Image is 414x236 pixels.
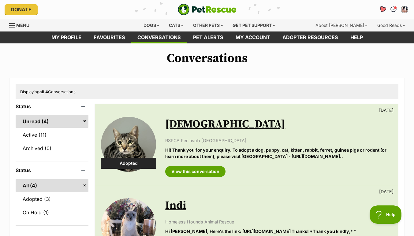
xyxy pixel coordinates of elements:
a: conversations [131,31,187,43]
a: Indi [165,199,186,212]
img: logo-e224e6f780fb5917bec1dbf3a21bbac754714ae5b6737aabdf751b685950b380.svg [178,4,237,15]
strong: all 4 [39,89,48,94]
p: [DATE] [379,107,393,113]
img: Furrly Temple [101,117,156,172]
p: Hi! Thank you for your enquiry. To adopt a dog, puppy, cat, kitten, rabbit, ferret, guinea pigs o... [165,147,392,160]
a: All (4) [16,179,88,192]
button: My account [400,5,409,14]
a: Help [344,31,369,43]
p: [DATE] [379,188,393,195]
div: Other pets [189,19,227,31]
a: [DEMOGRAPHIC_DATA] [165,117,285,131]
a: View this conversation [165,166,226,177]
div: Adopted [101,158,156,169]
ul: Account quick links [378,5,409,14]
a: Favourites [88,31,131,43]
a: Conversations [389,5,398,14]
div: Get pet support [228,19,279,31]
a: PetRescue [178,4,237,15]
img: Justin Baggio profile pic [401,6,408,13]
div: Good Reads [373,19,409,31]
a: Pet alerts [187,31,229,43]
div: About [PERSON_NAME] [311,19,372,31]
img: chat-41dd97257d64d25036548639549fe6c8038ab92f7586957e7f3b1b290dea8141.svg [390,6,397,13]
a: My profile [45,31,88,43]
a: Unread (4) [16,115,88,128]
p: RSPCA Peninsula [GEOGRAPHIC_DATA] [165,137,392,144]
span: Displaying Conversations [20,89,76,94]
p: Homeless Hounds Animal Rescue [165,219,392,225]
a: Donate [5,4,38,15]
a: Menu [9,19,34,30]
a: My account [229,31,276,43]
a: On Hold (1) [16,206,88,219]
iframe: Help Scout Beacon - Open [370,205,402,224]
a: Favourites [376,3,389,16]
header: Status [16,168,88,173]
a: Adopter resources [276,31,344,43]
a: Archived (0) [16,142,88,155]
header: Status [16,104,88,109]
span: Menu [16,23,29,28]
div: Cats [165,19,188,31]
a: Active (11) [16,128,88,141]
div: Dogs [139,19,164,31]
a: Adopted (3) [16,193,88,205]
